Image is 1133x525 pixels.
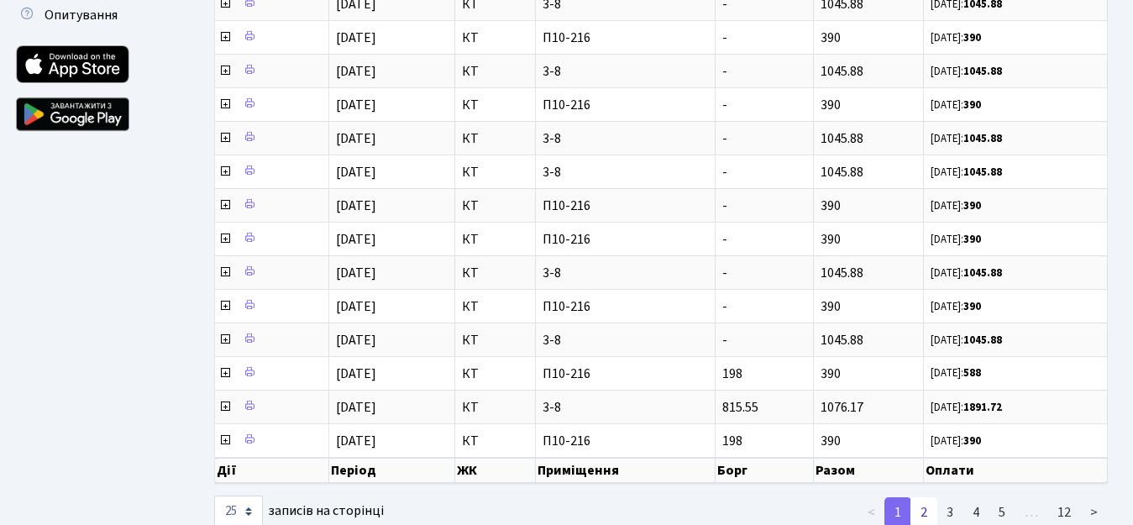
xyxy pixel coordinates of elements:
th: Приміщення [536,458,716,483]
span: [DATE] [336,96,376,114]
span: [DATE] [336,129,376,148]
span: 1076.17 [821,398,863,417]
span: - [722,96,727,114]
th: Оплати [924,458,1108,483]
span: - [722,29,727,47]
span: - [722,297,727,316]
b: 390 [963,198,981,213]
span: - [722,230,727,249]
span: 390 [821,230,841,249]
span: [DATE] [336,365,376,383]
span: П10-216 [543,98,708,112]
span: П10-216 [543,367,708,381]
span: 390 [821,96,841,114]
small: [DATE]: [931,400,1002,415]
th: ЖК [455,458,536,483]
small: [DATE]: [931,433,981,449]
span: 1045.88 [821,163,863,181]
b: 1045.88 [963,131,1002,146]
small: [DATE]: [931,198,981,213]
span: П10-216 [543,199,708,213]
span: КТ [462,199,528,213]
span: - [722,331,727,349]
small: [DATE]: [931,131,1002,146]
span: КТ [462,65,528,78]
span: - [722,163,727,181]
span: П10-216 [543,434,708,448]
span: П10-216 [543,300,708,313]
small: [DATE]: [931,165,1002,180]
span: [DATE] [336,29,376,47]
span: 815.55 [722,398,758,417]
b: 1045.88 [963,265,1002,281]
b: 1045.88 [963,165,1002,180]
span: [DATE] [336,163,376,181]
span: 390 [821,297,841,316]
span: 198 [722,432,742,450]
span: 3-8 [543,266,708,280]
span: КТ [462,233,528,246]
span: - [722,197,727,215]
span: КТ [462,266,528,280]
span: [DATE] [336,398,376,417]
b: 390 [963,299,981,314]
span: КТ [462,401,528,414]
span: 198 [722,365,742,383]
span: 3-8 [543,132,708,145]
small: [DATE]: [931,97,981,113]
th: Дії [215,458,329,483]
span: КТ [462,434,528,448]
span: [DATE] [336,230,376,249]
span: 390 [821,197,841,215]
span: 3-8 [543,401,708,414]
span: [DATE] [336,62,376,81]
span: КТ [462,98,528,112]
b: 390 [963,433,981,449]
b: 390 [963,232,981,247]
small: [DATE]: [931,265,1002,281]
span: 1045.88 [821,62,863,81]
span: [DATE] [336,432,376,450]
span: П10-216 [543,31,708,45]
b: 1045.88 [963,64,1002,79]
span: КТ [462,165,528,179]
b: 390 [963,97,981,113]
span: [DATE] [336,331,376,349]
span: 390 [821,432,841,450]
span: П10-216 [543,233,708,246]
span: КТ [462,300,528,313]
small: [DATE]: [931,333,1002,348]
span: - [722,129,727,148]
th: Борг [716,458,813,483]
small: [DATE]: [931,299,981,314]
th: Разом [814,458,925,483]
span: - [722,62,727,81]
b: 390 [963,30,981,45]
span: 3-8 [543,333,708,347]
span: КТ [462,367,528,381]
span: [DATE] [336,197,376,215]
span: 3-8 [543,65,708,78]
span: [DATE] [336,297,376,316]
span: КТ [462,333,528,347]
span: 1045.88 [821,264,863,282]
span: [DATE] [336,264,376,282]
span: 390 [821,365,841,383]
span: 1045.88 [821,331,863,349]
span: КТ [462,31,528,45]
small: [DATE]: [931,30,981,45]
b: 1891.72 [963,400,1002,415]
span: Опитування [45,6,118,24]
small: [DATE]: [931,232,981,247]
span: - [722,264,727,282]
b: 1045.88 [963,333,1002,348]
th: Період [329,458,455,483]
b: 588 [963,365,981,381]
small: [DATE]: [931,64,1002,79]
span: 1045.88 [821,129,863,148]
span: КТ [462,132,528,145]
span: 3-8 [543,165,708,179]
small: [DATE]: [931,365,981,381]
span: 390 [821,29,841,47]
